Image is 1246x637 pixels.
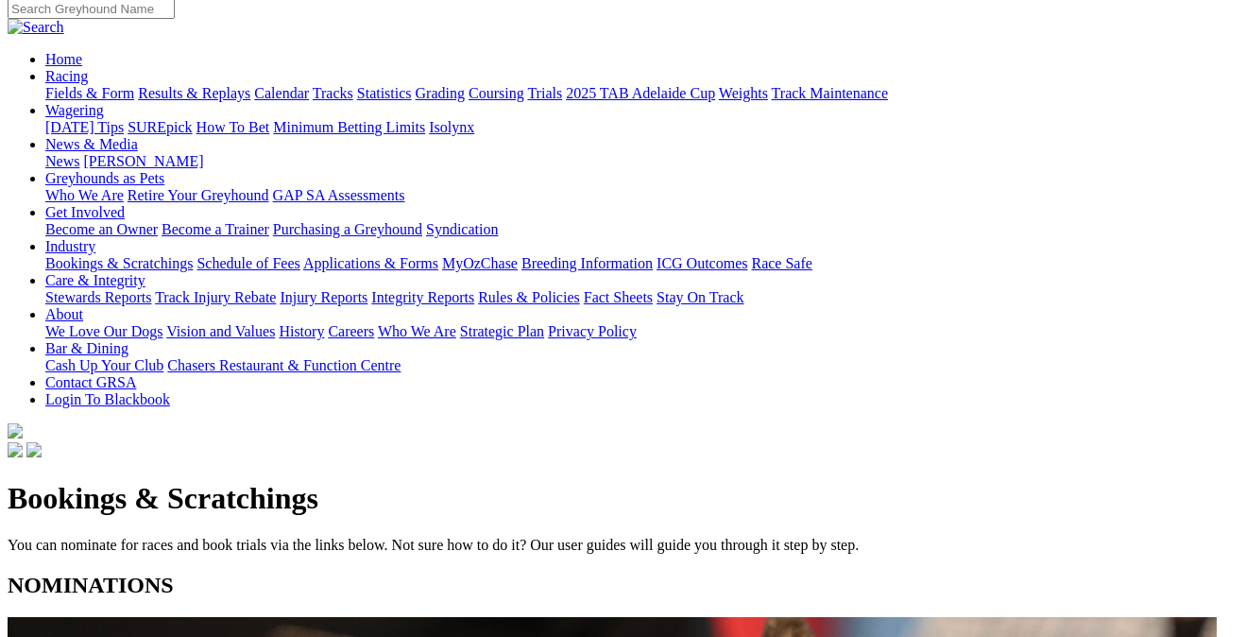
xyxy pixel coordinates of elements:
[719,85,768,101] a: Weights
[162,221,269,237] a: Become a Trainer
[45,357,1238,374] div: Bar & Dining
[45,255,1238,272] div: Industry
[45,289,151,305] a: Stewards Reports
[45,255,193,271] a: Bookings & Scratchings
[196,255,299,271] a: Schedule of Fees
[657,255,747,271] a: ICG Outcomes
[45,68,88,84] a: Racing
[45,357,163,373] a: Cash Up Your Club
[45,238,95,254] a: Industry
[548,323,637,339] a: Privacy Policy
[45,391,170,407] a: Login To Blackbook
[378,323,456,339] a: Who We Are
[45,187,124,203] a: Who We Are
[429,119,474,135] a: Isolynx
[83,153,203,169] a: [PERSON_NAME]
[128,187,269,203] a: Retire Your Greyhound
[45,187,1238,204] div: Greyhounds as Pets
[279,323,324,339] a: History
[460,323,544,339] a: Strategic Plan
[328,323,374,339] a: Careers
[8,442,23,457] img: facebook.svg
[45,340,128,356] a: Bar & Dining
[8,481,1238,516] h1: Bookings & Scratchings
[45,306,83,322] a: About
[280,289,367,305] a: Injury Reports
[521,255,653,271] a: Breeding Information
[196,119,270,135] a: How To Bet
[45,119,124,135] a: [DATE] Tips
[442,255,518,271] a: MyOzChase
[416,85,465,101] a: Grading
[45,221,1238,238] div: Get Involved
[45,221,158,237] a: Become an Owner
[45,119,1238,136] div: Wagering
[751,255,811,271] a: Race Safe
[478,289,580,305] a: Rules & Policies
[26,442,42,457] img: twitter.svg
[371,289,474,305] a: Integrity Reports
[167,357,401,373] a: Chasers Restaurant & Function Centre
[657,289,743,305] a: Stay On Track
[45,272,145,288] a: Care & Integrity
[155,289,276,305] a: Track Injury Rebate
[8,19,64,36] img: Search
[45,136,138,152] a: News & Media
[45,153,79,169] a: News
[45,170,164,186] a: Greyhounds as Pets
[166,323,275,339] a: Vision and Values
[45,85,1238,102] div: Racing
[45,51,82,67] a: Home
[128,119,192,135] a: SUREpick
[254,85,309,101] a: Calendar
[45,153,1238,170] div: News & Media
[45,85,134,101] a: Fields & Form
[45,289,1238,306] div: Care & Integrity
[469,85,524,101] a: Coursing
[45,323,162,339] a: We Love Our Dogs
[8,423,23,439] img: logo-grsa-white.png
[8,537,1238,554] p: You can nominate for races and book trials via the links below. Not sure how to do it? Our user g...
[313,85,353,101] a: Tracks
[357,85,412,101] a: Statistics
[527,85,562,101] a: Trials
[303,255,438,271] a: Applications & Forms
[273,187,405,203] a: GAP SA Assessments
[772,85,888,101] a: Track Maintenance
[273,221,422,237] a: Purchasing a Greyhound
[8,573,1238,598] h2: NOMINATIONS
[566,85,715,101] a: 2025 TAB Adelaide Cup
[45,374,136,390] a: Contact GRSA
[273,119,425,135] a: Minimum Betting Limits
[45,204,125,220] a: Get Involved
[584,289,653,305] a: Fact Sheets
[138,85,250,101] a: Results & Replays
[426,221,498,237] a: Syndication
[45,102,104,118] a: Wagering
[45,323,1238,340] div: About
